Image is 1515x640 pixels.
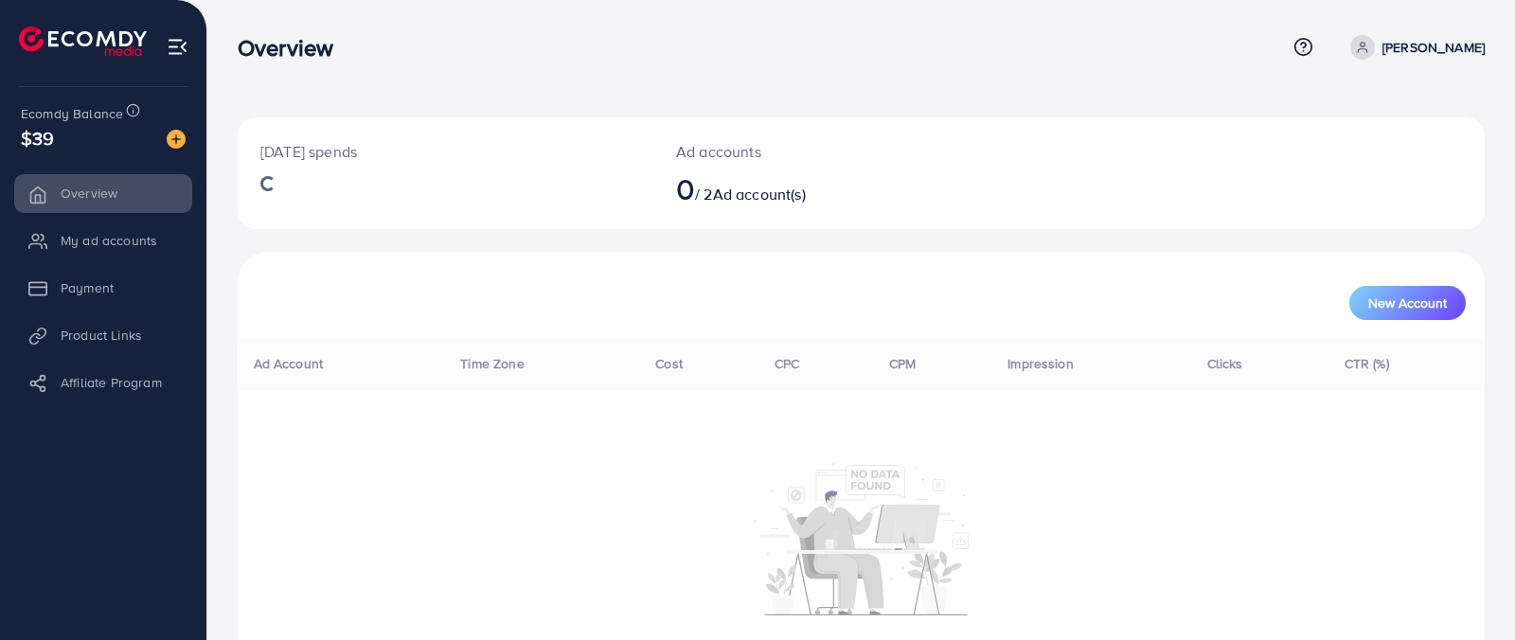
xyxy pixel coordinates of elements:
[238,34,348,62] h3: Overview
[676,167,695,210] span: 0
[260,140,631,163] p: [DATE] spends
[167,36,188,58] img: menu
[1382,36,1485,59] p: [PERSON_NAME]
[1349,286,1466,320] button: New Account
[676,140,942,163] p: Ad accounts
[21,124,54,151] span: $39
[19,27,147,56] img: logo
[167,130,186,149] img: image
[676,170,942,206] h2: / 2
[713,184,806,204] span: Ad account(s)
[21,104,123,123] span: Ecomdy Balance
[1343,35,1485,60] a: [PERSON_NAME]
[1368,296,1447,310] span: New Account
